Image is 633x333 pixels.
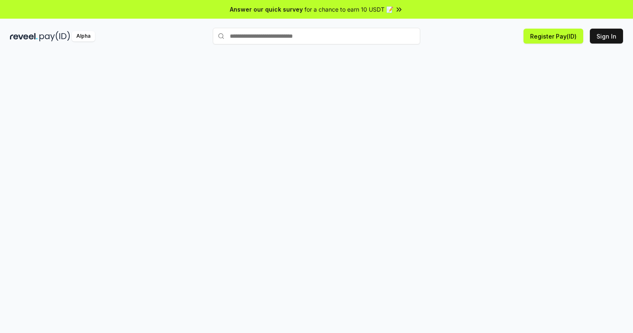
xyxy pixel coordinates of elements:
[590,29,623,44] button: Sign In
[304,5,393,14] span: for a chance to earn 10 USDT 📝
[523,29,583,44] button: Register Pay(ID)
[72,31,95,41] div: Alpha
[39,31,70,41] img: pay_id
[10,31,38,41] img: reveel_dark
[230,5,303,14] span: Answer our quick survey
